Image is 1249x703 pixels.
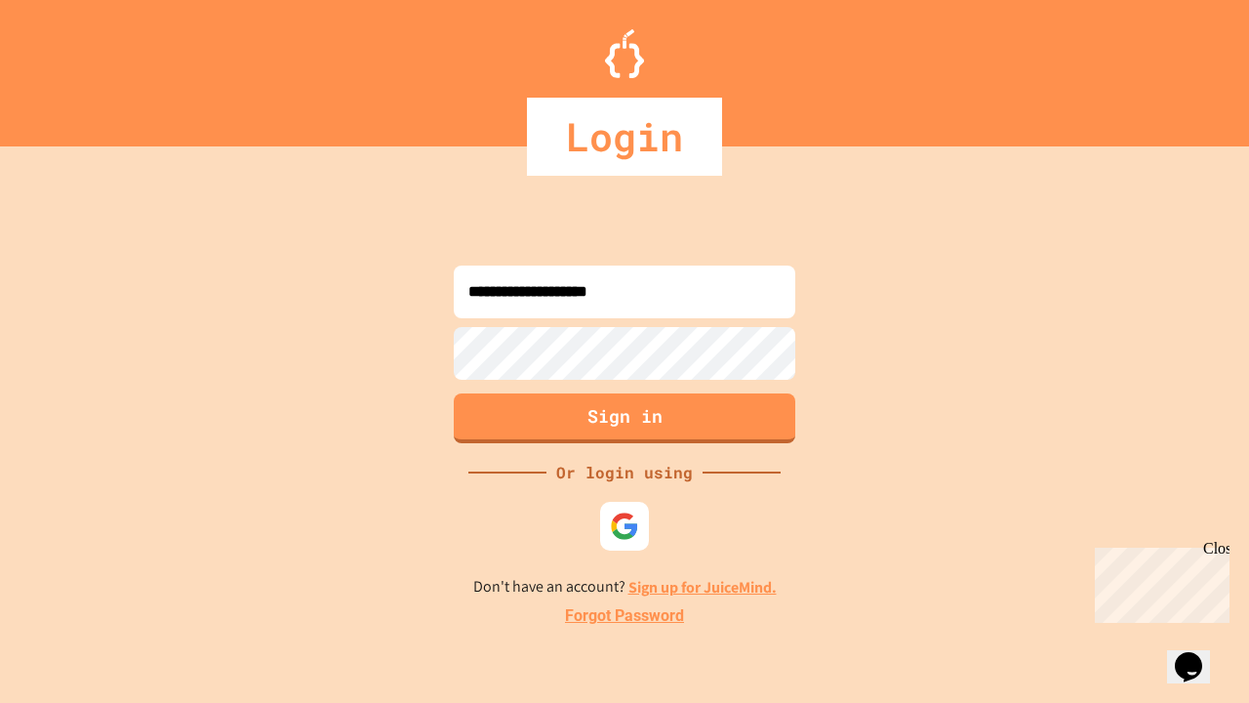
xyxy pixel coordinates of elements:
img: Logo.svg [605,29,644,78]
div: Or login using [546,461,703,484]
button: Sign in [454,393,795,443]
a: Sign up for JuiceMind. [628,577,777,598]
div: Login [527,98,722,176]
iframe: chat widget [1167,625,1229,683]
div: Chat with us now!Close [8,8,135,124]
img: google-icon.svg [610,512,639,541]
a: Forgot Password [565,604,684,628]
p: Don't have an account? [473,575,777,600]
iframe: chat widget [1087,540,1229,623]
